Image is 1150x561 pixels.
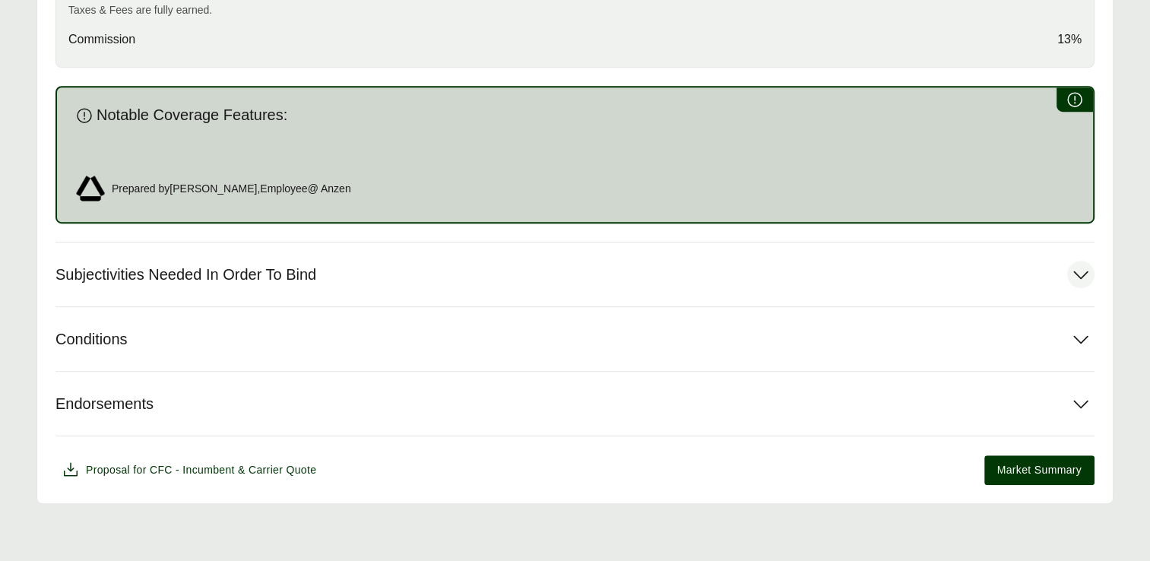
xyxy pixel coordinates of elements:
[55,307,1095,371] button: Conditions
[984,455,1095,485] button: Market Summary
[55,455,322,485] button: Proposal for CFC - Incumbent & Carrier Quote
[55,372,1095,436] button: Endorsements
[68,30,135,49] span: Commission
[150,464,235,476] span: CFC - Incumbent
[997,462,1082,478] span: Market Summary
[68,2,1082,18] p: Taxes & Fees are fully earned.
[112,181,351,197] span: Prepared by [PERSON_NAME] , Employee @ Anzen
[1057,30,1082,49] span: 13%
[55,242,1095,306] button: Subjectivities Needed In Order To Bind
[55,265,316,284] span: Subjectivities Needed In Order To Bind
[55,330,128,349] span: Conditions
[97,106,287,125] span: Notable Coverage Features:
[55,395,154,414] span: Endorsements
[86,462,316,478] span: Proposal for
[238,464,316,476] span: & Carrier Quote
